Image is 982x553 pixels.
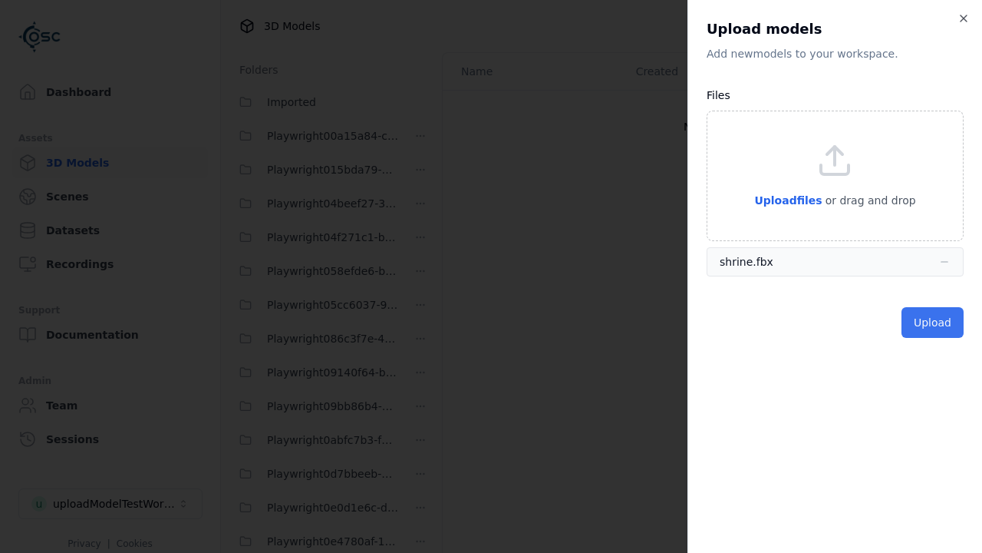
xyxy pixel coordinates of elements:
[720,254,773,270] div: shrine.fbx
[901,307,964,338] button: Upload
[754,194,822,207] span: Upload files
[822,191,916,210] p: or drag and drop
[707,18,964,40] h2: Upload models
[707,89,730,101] label: Files
[707,46,964,61] p: Add new model s to your workspace.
